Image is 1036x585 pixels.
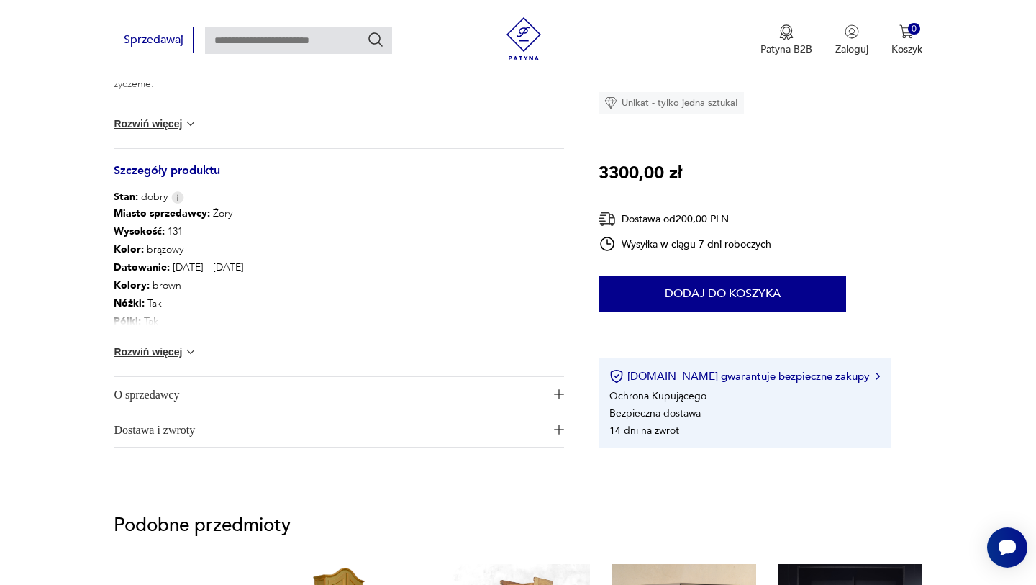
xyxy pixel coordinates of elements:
[604,96,617,109] img: Ikona diamentu
[114,260,170,274] b: Datowanie :
[760,24,812,56] a: Ikona medaluPatyna B2B
[554,425,564,435] img: Ikona plusa
[760,24,812,56] button: Patyna B2B
[114,166,564,190] h3: Szczegóły produktu
[114,296,145,310] b: Nóżki :
[114,36,194,46] a: Sprzedawaj
[609,406,701,420] li: Bezpieczna dostawa
[114,117,197,131] button: Rozwiń więcej
[609,423,679,437] li: 14 dni na zwrot
[114,276,390,294] p: brown
[183,117,198,131] img: chevron down
[114,412,544,447] span: Dostawa i zwroty
[114,27,194,53] button: Sprzedawaj
[609,369,624,384] img: Ikona certyfikatu
[114,312,390,330] p: Tak
[171,191,184,204] img: Info icon
[502,17,545,60] img: Patyna - sklep z meblami i dekoracjami vintage
[114,294,390,312] p: Tak
[760,42,812,56] p: Patyna B2B
[114,412,564,447] button: Ikona plusaDostawa i zwroty
[609,389,706,402] li: Ochrona Kupującego
[114,314,141,328] b: Półki :
[835,24,868,56] button: Zaloguj
[114,204,390,222] p: Żory
[891,42,922,56] p: Koszyk
[114,345,197,359] button: Rozwiń więcej
[114,207,210,220] b: Miasto sprzedawcy :
[114,517,922,534] p: Podobne przedmioty
[876,373,880,380] img: Ikona strzałki w prawo
[554,389,564,399] img: Ikona plusa
[599,235,771,253] div: Wysyłka w ciągu 7 dni roboczych
[908,23,920,35] div: 0
[114,242,144,256] b: Kolor:
[599,92,744,114] div: Unikat - tylko jedna sztuka!
[114,377,564,412] button: Ikona plusaO sprzedawcy
[114,190,168,204] span: dobry
[779,24,794,40] img: Ikona medalu
[891,24,922,56] button: 0Koszyk
[183,345,198,359] img: chevron down
[845,24,859,39] img: Ikonka użytkownika
[114,377,544,412] span: O sprzedawcy
[609,369,879,384] button: [DOMAIN_NAME] gwarantuje bezpieczne zakupy
[114,222,390,240] p: 131
[599,210,616,228] img: Ikona dostawy
[835,42,868,56] p: Zaloguj
[114,225,165,238] b: Wysokość :
[599,210,771,228] div: Dostawa od 200,00 PLN
[114,190,138,204] b: Stan:
[114,240,390,258] p: brązowy
[114,258,390,276] p: [DATE] - [DATE]
[899,24,914,39] img: Ikona koszyka
[599,160,682,187] p: 3300,00 zł
[599,276,846,312] button: Dodaj do koszyka
[367,31,384,48] button: Szukaj
[114,278,150,292] b: Kolory :
[987,527,1027,568] iframe: Smartsupp widget button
